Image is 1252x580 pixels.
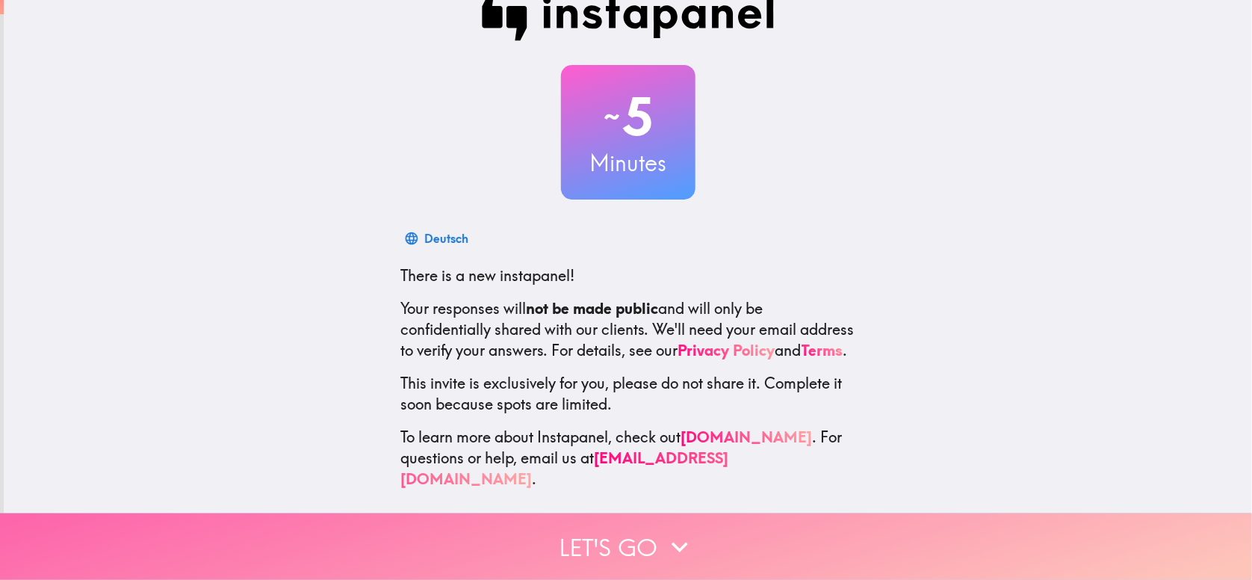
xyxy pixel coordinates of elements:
[802,341,843,360] a: Terms
[401,298,855,361] p: Your responses will and will only be confidentially shared with our clients. We'll need your emai...
[401,223,475,253] button: Deutsch
[561,86,695,147] h2: 5
[678,341,775,360] a: Privacy Policy
[602,94,623,139] span: ~
[401,427,855,490] p: To learn more about Instapanel, check out . For questions or help, email us at .
[681,428,813,446] a: [DOMAIN_NAME]
[401,373,855,415] p: This invite is exclusively for you, please do not share it. Complete it soon because spots are li...
[527,299,659,318] b: not be made public
[401,266,575,285] span: There is a new instapanel!
[561,147,695,179] h3: Minutes
[425,228,469,249] div: Deutsch
[401,448,729,488] a: [EMAIL_ADDRESS][DOMAIN_NAME]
